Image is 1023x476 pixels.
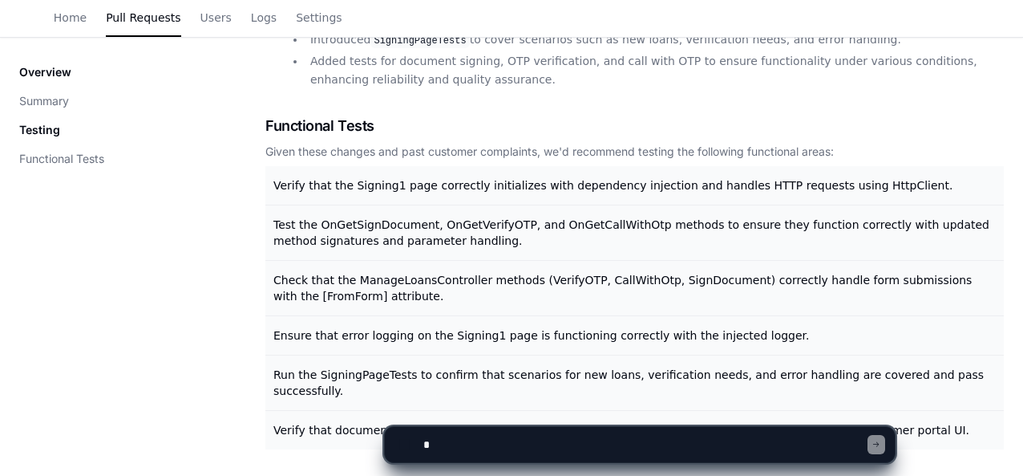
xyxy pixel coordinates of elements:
[19,93,69,109] button: Summary
[19,122,60,138] p: Testing
[273,424,969,437] span: Verify that document signing, OTP verification, and call with OTP functionalities work as expecte...
[200,13,232,22] span: Users
[370,34,469,48] code: SigningPageTests
[265,115,374,137] span: Functional Tests
[19,151,104,167] button: Functional Tests
[305,52,1004,89] li: Added tests for document signing, OTP verification, and call with OTP to ensure functionality und...
[106,13,180,22] span: Pull Requests
[273,368,984,397] span: Run the SigningPageTests to confirm that scenarios for new loans, verification needs, and error h...
[273,329,810,342] span: Ensure that error logging on the Signing1 page is functioning correctly with the injected logger.
[54,13,87,22] span: Home
[273,179,952,192] span: Verify that the Signing1 page correctly initializes with dependency injection and handles HTTP re...
[251,13,277,22] span: Logs
[305,31,1004,50] li: Introduced to cover scenarios such as new loans, verification needs, and error handling.
[265,144,1004,160] div: Given these changes and past customer complaints, we'd recommend testing the following functional...
[19,64,71,80] p: Overview
[273,218,989,247] span: Test the OnGetSignDocument, OnGetVerifyOTP, and OnGetCallWithOtp methods to ensure they function ...
[273,274,972,303] span: Check that the ManageLoansController methods (VerifyOTP, CallWithOtp, SignDocument) correctly han...
[296,13,342,22] span: Settings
